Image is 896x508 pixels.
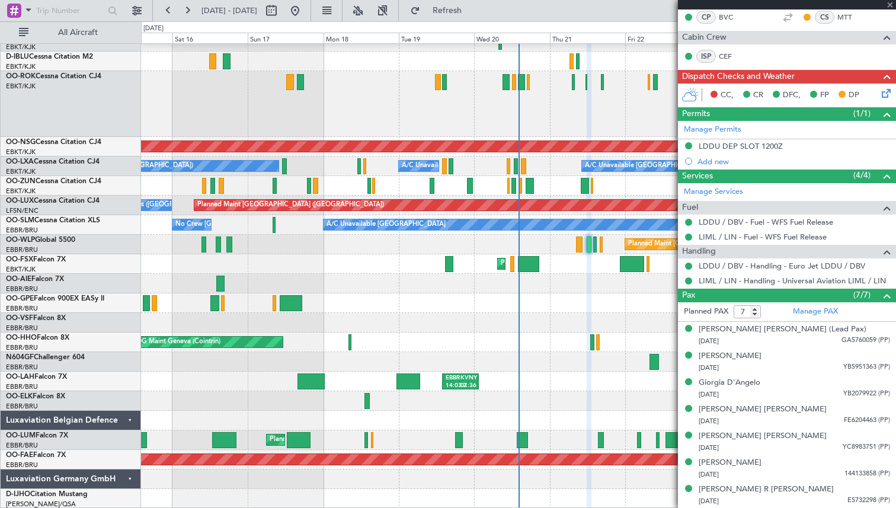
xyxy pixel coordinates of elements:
[6,452,66,459] a: OO-FAEFalcon 7X
[682,245,716,258] span: Handling
[844,469,890,479] span: 144133858 (PP)
[820,90,829,101] span: FP
[6,461,38,469] a: EBBR/BRU
[697,156,890,167] div: Add new
[6,73,101,80] a: OO-ROKCessna Citation CJ4
[699,324,866,336] div: [PERSON_NAME] [PERSON_NAME] (Lead Pax)
[6,304,38,313] a: EBBR/BRU
[699,390,719,399] span: [DATE]
[6,373,67,381] a: OO-LAHFalcon 7X
[719,12,745,23] a: BVC
[6,43,36,52] a: EBKT/KJK
[6,373,34,381] span: OO-LAH
[6,256,66,263] a: OO-FSXFalcon 7X
[625,33,700,43] div: Fri 22
[682,201,698,215] span: Fuel
[843,362,890,372] span: YB5951363 (PP)
[628,235,815,253] div: Planned Maint [GEOGRAPHIC_DATA] ([GEOGRAPHIC_DATA])
[6,324,38,333] a: EBBR/BRU
[699,232,827,242] a: LIML / LIN - Fuel - WFS Fuel Release
[6,334,37,341] span: OO-HHO
[327,216,446,234] div: A/C Unavailable [GEOGRAPHIC_DATA]
[31,28,125,37] span: All Aircraft
[501,255,639,273] div: Planned Maint Kortrijk-[GEOGRAPHIC_DATA]
[585,157,805,175] div: A/C Unavailable [GEOGRAPHIC_DATA] ([GEOGRAPHIC_DATA] National)
[684,306,728,318] label: Planned PAX
[699,497,719,506] span: [DATE]
[699,261,865,271] a: LDDU / DBV - Handling - Euro Jet LDDU / DBV
[699,276,886,286] a: LIML / LIN - Handling - Universal Aviation LIML / LIN
[405,1,476,20] button: Refresh
[699,443,719,452] span: [DATE]
[6,393,33,400] span: OO-ELK
[6,441,38,450] a: EBBR/BRU
[36,2,104,20] input: Trip Number
[6,167,36,176] a: EBKT/KJK
[6,206,39,215] a: LFSN/ENC
[6,285,38,293] a: EBBR/BRU
[6,139,36,146] span: OO-NSG
[844,416,890,426] span: FE6204463 (PP)
[699,217,833,227] a: LDDU / DBV - Fuel - WFS Fuel Release
[699,470,719,479] span: [DATE]
[6,256,33,263] span: OO-FSX
[853,107,871,120] span: (1/1)
[699,363,719,372] span: [DATE]
[6,178,36,185] span: OO-ZUN
[6,354,34,361] span: N604GF
[699,337,719,346] span: [DATE]
[843,442,890,452] span: YC8983751 (PP)
[6,334,69,341] a: OO-HHOFalcon 8X
[6,237,75,244] a: OO-WLPGlobal 5500
[6,491,88,498] a: D-IJHOCitation Mustang
[197,196,384,214] div: Planned Maint [GEOGRAPHIC_DATA] ([GEOGRAPHIC_DATA])
[6,245,38,254] a: EBBR/BRU
[699,457,761,469] div: [PERSON_NAME]
[172,33,248,43] div: Sat 16
[815,11,834,24] div: CS
[460,382,475,390] div: 01:36 Z
[6,315,66,322] a: OO-VSFFalcon 8X
[837,12,864,23] a: MTT
[6,226,38,235] a: EBBR/BRU
[793,306,838,318] a: Manage PAX
[684,124,741,136] a: Manage Permits
[6,402,38,411] a: EBBR/BRU
[143,24,164,34] div: [DATE]
[175,216,374,234] div: No Crew [GEOGRAPHIC_DATA] ([GEOGRAPHIC_DATA] National)
[6,53,29,60] span: D-IBLU
[474,33,549,43] div: Wed 20
[6,148,36,156] a: EBKT/KJK
[696,11,716,24] div: CP
[699,417,719,426] span: [DATE]
[6,62,36,71] a: EBKT/KJK
[6,295,34,302] span: OO-GPE
[699,430,827,442] div: [PERSON_NAME] [PERSON_NAME]
[699,484,834,496] div: [PERSON_NAME] R [PERSON_NAME]
[423,7,472,15] span: Refresh
[853,289,871,301] span: (7/7)
[853,169,871,181] span: (4/4)
[6,197,34,205] span: OO-LUX
[721,90,734,101] span: CC,
[849,90,859,101] span: DP
[699,141,783,151] div: LDDU DEP SLOT 1200Z
[460,374,475,382] div: KVNY
[6,158,100,165] a: OO-LXACessna Citation CJ4
[682,107,710,121] span: Permits
[6,237,35,244] span: OO-WLP
[682,289,695,302] span: Pax
[399,33,474,43] div: Tue 19
[6,265,36,274] a: EBKT/KJK
[6,197,100,205] a: OO-LUXCessna Citation CJ4
[699,377,760,389] div: Giorgia D'Angelo
[753,90,763,101] span: CR
[6,73,36,80] span: OO-ROK
[6,393,65,400] a: OO-ELKFalcon 8X
[6,452,33,459] span: OO-FAE
[843,389,890,399] span: YB2079922 (PP)
[132,333,220,351] div: AOG Maint Geneva (Cointrin)
[6,276,64,283] a: OO-AIEFalcon 7X
[6,432,68,439] a: OO-LUMFalcon 7X
[6,139,101,146] a: OO-NSGCessna Citation CJ4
